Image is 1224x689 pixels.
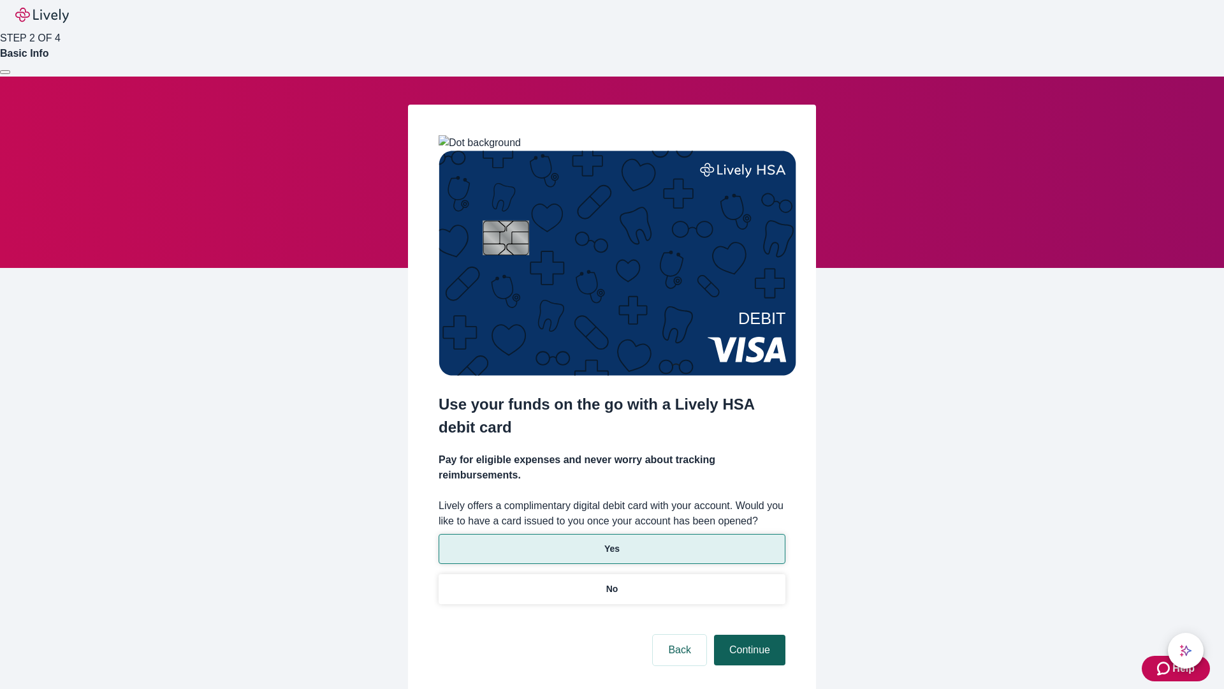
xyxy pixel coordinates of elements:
p: No [606,582,618,596]
button: Yes [439,534,785,564]
img: Dot background [439,135,521,151]
button: Continue [714,635,785,665]
button: chat [1168,633,1204,669]
svg: Lively AI Assistant [1179,644,1192,657]
button: Back [653,635,706,665]
img: Debit card [439,151,796,376]
svg: Zendesk support icon [1157,661,1172,676]
span: Help [1172,661,1195,676]
button: No [439,574,785,604]
button: Zendesk support iconHelp [1142,656,1210,681]
label: Lively offers a complimentary digital debit card with your account. Would you like to have a card... [439,498,785,529]
img: Lively [15,8,69,23]
p: Yes [604,542,620,556]
h4: Pay for eligible expenses and never worry about tracking reimbursements. [439,452,785,483]
h2: Use your funds on the go with a Lively HSA debit card [439,393,785,439]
